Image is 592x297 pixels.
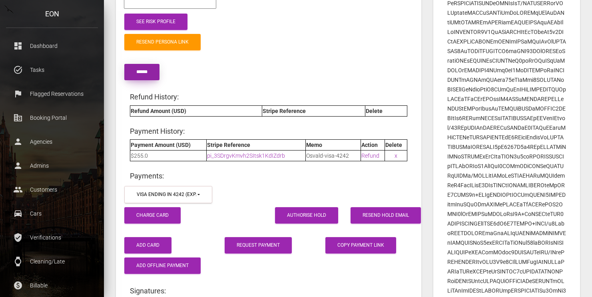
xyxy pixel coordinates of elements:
[262,105,365,116] th: Stripe Reference
[306,139,361,150] th: Memo
[385,139,407,150] th: Delete
[6,204,98,224] a: drive_eta Cars
[275,207,338,224] button: Authorise Hold
[6,36,98,56] a: dashboard Dashboard
[130,150,207,161] td: $255.0
[306,150,361,161] td: Osvald-visa-4242
[124,237,171,253] button: Add Card
[12,184,92,196] p: Customers
[361,152,379,159] a: Refund
[130,105,262,116] th: Refund Amount (USD)
[130,139,207,150] th: Payment Amount (USD)
[6,251,98,271] a: watch Cleaning/Late
[395,152,397,159] a: x
[12,208,92,220] p: Cars
[12,255,92,267] p: Cleaning/Late
[6,275,98,295] a: paid Billable
[6,132,98,152] a: person Agencies
[207,152,285,159] a: pi_3SDrgvKmvh2SItsk1KdIZdrb
[12,232,92,244] p: Verifications
[325,237,396,253] button: Copy payment link
[361,139,385,150] th: Action
[365,105,407,116] th: Delete
[6,84,98,104] a: flag Flagged Reservations
[12,64,92,76] p: Tasks
[12,279,92,291] p: Billable
[351,207,421,224] a: Resend Hold Email
[124,34,201,50] a: Resend Persona Link
[124,207,181,224] button: Charge Card
[130,171,407,181] h4: Payments:
[6,180,98,200] a: people Customers
[130,92,407,102] h4: Refund History:
[12,136,92,148] p: Agencies
[137,191,196,198] div: visa ending in 4242 (exp. 2/2042)
[124,14,187,30] a: See Risk Profile
[12,160,92,172] p: Admins
[225,237,292,253] a: Request Payment
[6,60,98,80] a: task_alt Tasks
[124,257,201,274] button: Add Offline Payment
[6,108,98,128] a: corporate_fare Booking Portal
[130,126,407,136] h4: Payment History:
[12,40,92,52] p: Dashboard
[130,286,407,296] h4: Signatures:
[207,139,306,150] th: Stripe Reference
[6,228,98,247] a: verified_user Verifications
[6,156,98,176] a: person Admins
[12,112,92,124] p: Booking Portal
[12,88,92,100] p: Flagged Reservations
[124,186,212,203] button: visa ending in 4242 (exp. 2/2042)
